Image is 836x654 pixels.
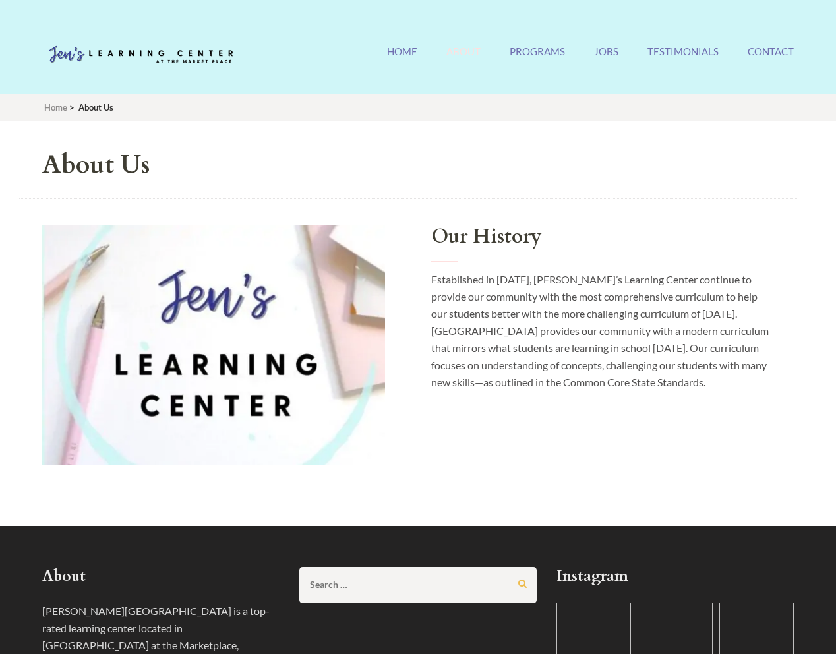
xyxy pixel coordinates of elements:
a: Home [387,45,417,74]
a: Home [44,102,67,113]
a: Contact [748,45,794,74]
h2: About [42,567,280,585]
a: Testimonials [647,45,719,74]
h2: Our History [431,225,774,262]
h2: Instagram [556,567,794,585]
span: > [69,102,75,113]
img: Jen's Learning Center Logo Transparent [42,36,240,75]
input: Search [518,580,527,588]
p: Established in [DATE], [PERSON_NAME]’s Learning Center continue to provide our community with the... [431,271,774,391]
a: About [446,45,481,74]
h1: About Us [42,151,774,179]
a: Programs [510,45,565,74]
img: Our History [42,225,385,465]
a: Jobs [594,45,618,74]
